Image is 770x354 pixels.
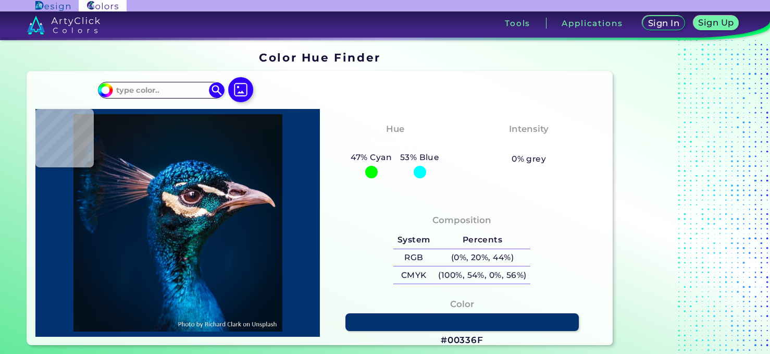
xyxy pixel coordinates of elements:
[393,266,434,284] h5: CMYK
[259,50,380,65] h1: Color Hue Finder
[434,231,531,249] h5: Percents
[35,1,70,11] img: ArtyClick Design logo
[505,19,530,27] h3: Tools
[650,19,678,27] h5: Sign In
[209,82,225,98] img: icon search
[396,151,443,164] h5: 53% Blue
[434,249,531,266] h5: (0%, 20%, 44%)
[386,121,404,137] h4: Hue
[347,151,396,164] h5: 47% Cyan
[700,19,732,27] h5: Sign Up
[696,17,737,30] a: Sign Up
[450,297,474,312] h4: Color
[393,231,434,249] h5: System
[512,152,546,166] h5: 0% grey
[228,77,253,102] img: icon picture
[441,334,483,347] h3: #00336F
[434,266,531,284] h5: (100%, 54%, 0%, 56%)
[432,213,491,228] h4: Composition
[509,121,549,137] h4: Intensity
[366,138,425,151] h3: Cyan-Blue
[506,138,552,151] h3: Vibrant
[644,17,682,30] a: Sign In
[41,114,315,331] img: img_pavlin.jpg
[562,19,623,27] h3: Applications
[393,249,434,266] h5: RGB
[27,16,101,34] img: logo_artyclick_colors_white.svg
[113,83,209,97] input: type color..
